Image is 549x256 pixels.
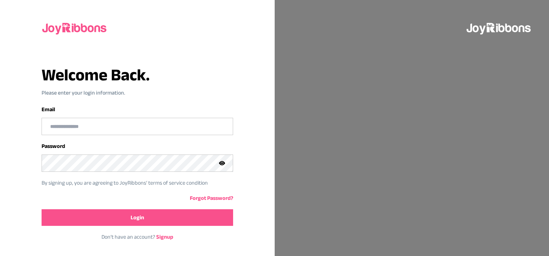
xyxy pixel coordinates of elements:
p: Don‘t have an account? [42,233,233,241]
img: joyribbons [466,17,532,39]
span: Login [131,213,144,222]
label: Email [42,106,55,112]
a: Signup [156,234,173,240]
p: By signing up, you are agreeing to JoyRibbons‘ terms of service condition [42,179,223,187]
a: Forgot Password? [190,195,233,201]
label: Password [42,143,65,149]
p: Please enter your login information. [42,89,233,97]
button: Login [42,209,233,226]
h3: Welcome Back. [42,67,233,83]
img: joyribbons [42,17,108,39]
